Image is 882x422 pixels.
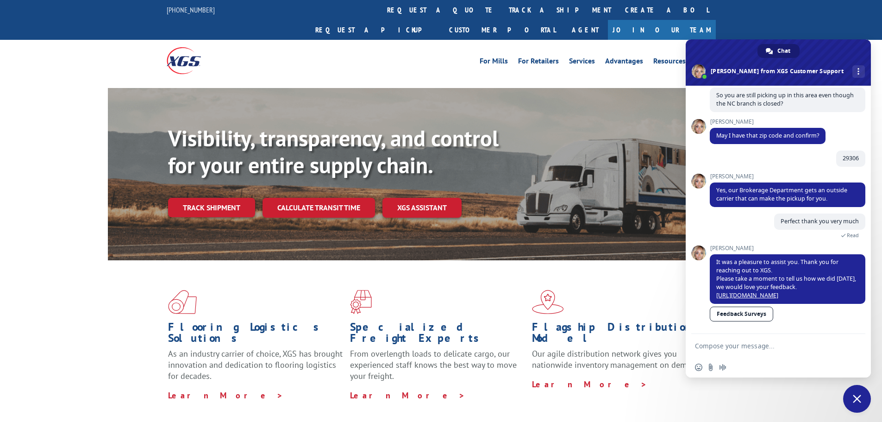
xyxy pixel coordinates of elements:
[716,258,856,299] span: It was a pleasure to assist you. Thank you for reaching out to XGS. Please take a moment to tell ...
[716,291,778,299] a: [URL][DOMAIN_NAME]
[168,321,343,348] h1: Flooring Logistics Solutions
[168,348,343,381] span: As an industry carrier of choice, XGS has brought innovation and dedication to flooring logistics...
[569,57,595,68] a: Services
[710,307,773,321] a: Feedback Surveys
[532,379,647,390] a: Learn More >
[442,20,563,40] a: Customer Portal
[480,57,508,68] a: For Mills
[605,57,643,68] a: Advantages
[350,290,372,314] img: xgs-icon-focused-on-flooring-red
[608,20,716,40] a: Join Our Team
[716,186,847,202] span: Yes, our Brokerage Department gets an outside carrier that can make the pickup for you.
[168,390,283,401] a: Learn More >
[653,57,686,68] a: Resources
[350,321,525,348] h1: Specialized Freight Experts
[350,390,465,401] a: Learn More >
[716,132,819,139] span: May I have that zip code and confirm?
[757,44,800,58] div: Chat
[695,342,841,350] textarea: Compose your message...
[168,124,499,179] b: Visibility, transparency, and control for your entire supply chain.
[852,65,865,78] div: More channels
[695,364,702,371] span: Insert an emoji
[382,198,462,218] a: XGS ASSISTANT
[707,364,714,371] span: Send a file
[843,154,859,162] span: 29306
[710,173,865,180] span: [PERSON_NAME]
[716,91,854,107] span: So you are still picking up in this area even though the NC branch is closed?
[168,198,255,217] a: Track shipment
[532,290,564,314] img: xgs-icon-flagship-distribution-model-red
[563,20,608,40] a: Agent
[847,232,859,239] span: Read
[781,217,859,225] span: Perfect thank you very much
[350,348,525,390] p: From overlength loads to delicate cargo, our experienced staff knows the best way to move your fr...
[710,119,826,125] span: [PERSON_NAME]
[263,198,375,218] a: Calculate transit time
[843,385,871,413] div: Close chat
[532,348,702,370] span: Our agile distribution network gives you nationwide inventory management on demand.
[308,20,442,40] a: Request a pickup
[777,44,790,58] span: Chat
[168,290,197,314] img: xgs-icon-total-supply-chain-intelligence-red
[719,364,726,371] span: Audio message
[710,245,865,252] span: [PERSON_NAME]
[518,57,559,68] a: For Retailers
[532,321,707,348] h1: Flagship Distribution Model
[167,5,215,14] a: [PHONE_NUMBER]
